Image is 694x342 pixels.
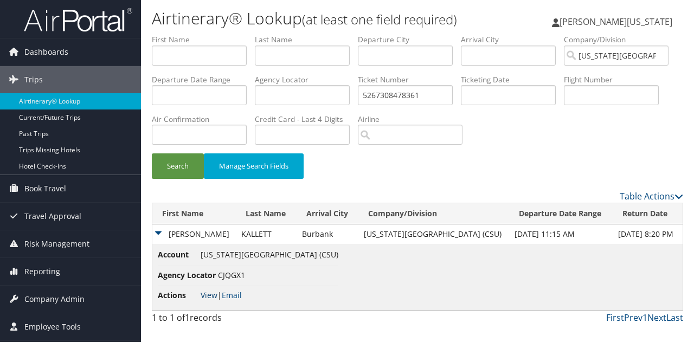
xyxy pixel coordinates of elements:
[509,224,613,244] td: [DATE] 11:15 AM
[158,269,216,281] span: Agency Locator
[613,224,683,244] td: [DATE] 8:20 PM
[564,34,677,45] label: Company/Division
[152,311,273,330] div: 1 to 1 of records
[358,203,509,224] th: Company/Division
[152,7,506,30] h1: Airtinerary® Lookup
[201,290,242,300] span: |
[297,224,359,244] td: Burbank
[24,38,68,66] span: Dashboards
[24,203,81,230] span: Travel Approval
[24,66,43,93] span: Trips
[201,290,217,300] a: View
[218,270,245,280] span: CJQGX1
[358,114,471,125] label: Airline
[152,153,204,179] button: Search
[358,74,461,85] label: Ticket Number
[461,74,564,85] label: Ticketing Date
[152,203,236,224] th: First Name: activate to sort column ascending
[222,290,242,300] a: Email
[624,312,642,324] a: Prev
[620,190,683,202] a: Table Actions
[552,5,683,38] a: [PERSON_NAME][US_STATE]
[236,203,297,224] th: Last Name: activate to sort column ascending
[358,224,509,244] td: [US_STATE][GEOGRAPHIC_DATA] (CSU)
[204,153,304,179] button: Manage Search Fields
[185,312,190,324] span: 1
[255,74,358,85] label: Agency Locator
[613,203,683,224] th: Return Date: activate to sort column ascending
[302,10,457,28] small: (at least one field required)
[255,34,358,45] label: Last Name
[297,203,359,224] th: Arrival City: activate to sort column ascending
[666,312,683,324] a: Last
[560,16,672,28] span: [PERSON_NAME][US_STATE]
[152,224,236,244] td: [PERSON_NAME]
[647,312,666,324] a: Next
[152,74,255,85] label: Departure Date Range
[358,34,461,45] label: Departure City
[642,312,647,324] a: 1
[509,203,613,224] th: Departure Date Range: activate to sort column ascending
[24,175,66,202] span: Book Travel
[152,114,255,125] label: Air Confirmation
[564,74,667,85] label: Flight Number
[201,249,338,260] span: [US_STATE][GEOGRAPHIC_DATA] (CSU)
[152,34,255,45] label: First Name
[255,114,358,125] label: Credit Card - Last 4 Digits
[158,289,198,301] span: Actions
[461,34,564,45] label: Arrival City
[606,312,624,324] a: First
[24,258,60,285] span: Reporting
[24,313,81,340] span: Employee Tools
[24,230,89,257] span: Risk Management
[24,286,85,313] span: Company Admin
[236,224,297,244] td: KALLETT
[158,249,198,261] span: Account
[24,7,132,33] img: airportal-logo.png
